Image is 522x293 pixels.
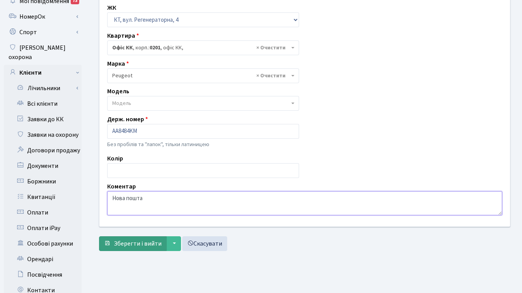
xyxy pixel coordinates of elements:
[114,239,162,248] span: Зберегти і вийти
[9,80,82,96] a: Лічильники
[112,99,131,107] span: Модель
[107,140,299,149] p: Без пробілів та "лапок", тільки латиницею
[107,31,139,40] label: Квартира
[256,44,285,52] span: Видалити всі елементи
[4,143,82,158] a: Договори продажу
[256,72,285,80] span: Видалити всі елементи
[112,72,289,80] span: Peugeot
[4,205,82,220] a: Оплати
[182,236,227,251] a: Скасувати
[150,44,160,52] b: 0201
[4,24,82,40] a: Спорт
[4,267,82,283] a: Посвідчення
[107,87,129,96] label: Модель
[4,40,82,65] a: [PERSON_NAME] охорона
[107,182,136,191] label: Коментар
[112,44,289,52] span: <b>Офіс КК</b>, корп.: <b>0201</b>, офіс КК,
[99,236,167,251] button: Зберегти і вийти
[4,189,82,205] a: Квитанції
[107,3,116,12] label: ЖК
[4,158,82,174] a: Документи
[4,9,82,24] a: НомерОк
[4,65,82,80] a: Клієнти
[107,115,148,124] label: Держ. номер
[4,127,82,143] a: Заявки на охорону
[107,59,129,68] label: Марка
[4,236,82,251] a: Особові рахунки
[107,154,123,163] label: Колір
[4,96,82,112] a: Всі клієнти
[4,220,82,236] a: Оплати iPay
[107,68,299,83] span: Peugeot
[112,44,133,52] b: Офіс КК
[4,251,82,267] a: Орендарі
[4,174,82,189] a: Боржники
[4,112,82,127] a: Заявки до КК
[107,40,299,55] span: <b>Офіс КК</b>, корп.: <b>0201</b>, офіс КК,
